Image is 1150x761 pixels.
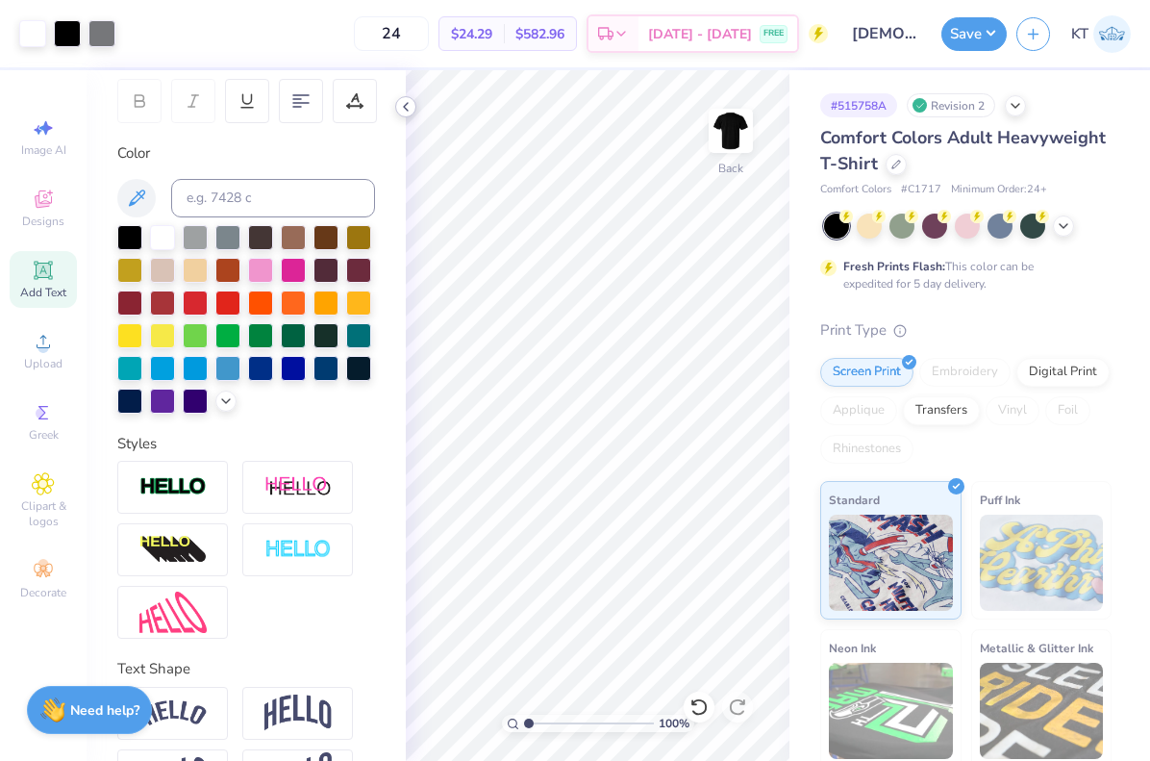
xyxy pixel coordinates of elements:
span: Add Text [20,285,66,300]
span: $582.96 [515,24,564,44]
span: Image AI [21,142,66,158]
div: Applique [820,396,897,425]
span: Neon Ink [829,638,876,658]
img: Arc [139,700,207,726]
span: Puff Ink [980,490,1020,510]
div: Embroidery [919,358,1011,387]
div: Foil [1045,396,1090,425]
div: Vinyl [986,396,1039,425]
div: This color can be expedited for 5 day delivery. [843,258,1080,292]
div: Text Shape [117,658,375,680]
div: # 515758A [820,93,897,117]
img: Metallic & Glitter Ink [980,663,1104,759]
div: Revision 2 [907,93,995,117]
img: 3d Illusion [139,535,207,566]
div: Digital Print [1016,358,1110,387]
img: Back [712,112,750,150]
span: Comfort Colors [820,182,891,198]
a: KT [1071,15,1131,53]
span: $24.29 [451,24,492,44]
span: Standard [829,490,880,510]
span: Metallic & Glitter Ink [980,638,1093,658]
span: FREE [763,27,784,40]
img: Puff Ink [980,515,1104,611]
span: 100 % [659,715,689,732]
div: Transfers [903,396,980,425]
span: Comfort Colors Adult Heavyweight T-Shirt [820,126,1106,175]
span: [DATE] - [DATE] [648,24,752,44]
strong: Fresh Prints Flash: [843,259,945,274]
img: Arch [264,695,332,731]
span: Greek [29,427,59,443]
div: Styles [117,433,375,455]
img: Shadow [264,475,332,499]
span: KT [1071,23,1088,45]
button: Save [941,17,1007,51]
span: Minimum Order: 24 + [951,182,1047,198]
span: Clipart & logos [10,498,77,529]
div: Color [117,142,375,165]
img: Karen Tian [1093,15,1131,53]
span: # C1717 [901,182,941,198]
div: Screen Print [820,358,913,387]
strong: Need help? [70,701,139,720]
div: Print Type [820,319,1112,342]
img: Stroke [139,476,207,498]
span: Decorate [20,585,66,600]
input: Untitled Design [837,14,932,53]
img: Negative Space [264,539,332,561]
img: Free Distort [139,592,207,633]
div: Rhinestones [820,435,913,464]
img: Neon Ink [829,663,953,759]
div: Back [718,160,743,177]
input: e.g. 7428 c [171,179,375,217]
span: Designs [22,214,64,229]
img: Standard [829,515,953,611]
span: Upload [24,356,62,371]
input: – – [354,16,429,51]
